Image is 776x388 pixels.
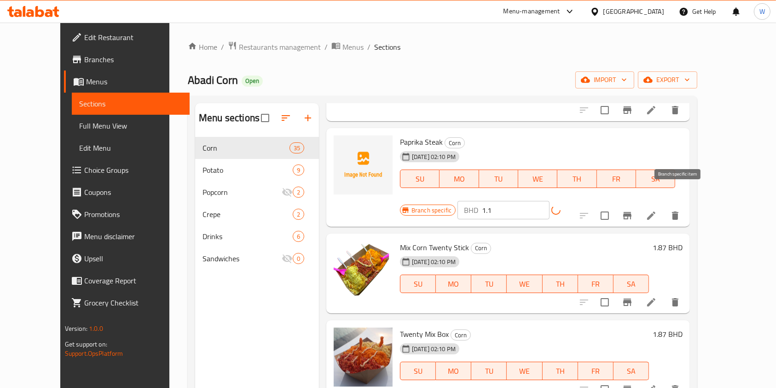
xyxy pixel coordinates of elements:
[293,165,304,176] div: items
[603,6,664,17] div: [GEOGRAPHIC_DATA]
[65,347,123,359] a: Support.OpsPlatform
[84,253,183,264] span: Upsell
[84,187,183,198] span: Coupons
[293,188,304,197] span: 2
[79,98,183,109] span: Sections
[334,135,393,194] img: Paprika Steak
[664,291,686,313] button: delete
[443,172,475,186] span: MO
[293,253,304,264] div: items
[203,209,293,220] span: Crepe
[72,93,190,115] a: Sections
[507,362,542,380] button: WE
[445,138,464,148] span: Corn
[640,172,672,186] span: SA
[188,41,217,53] a: Home
[282,253,293,264] svg: Inactive section
[195,137,319,159] div: Corn35
[440,170,479,188] button: MO
[282,187,293,198] svg: Inactive section
[408,153,459,161] span: [DATE] 02:10 PM
[636,170,675,188] button: SA
[664,99,686,121] button: delete
[64,247,190,270] a: Upsell
[436,362,471,380] button: MO
[84,165,183,176] span: Choice Groups
[64,203,190,225] a: Promotions
[617,364,645,378] span: SA
[290,142,304,153] div: items
[334,328,393,387] img: Twenty Mix Box
[479,170,518,188] button: TU
[293,210,304,219] span: 2
[471,243,491,254] div: Corn
[404,172,436,186] span: SU
[578,362,614,380] button: FR
[482,201,550,219] input: Please enter price
[483,172,515,186] span: TU
[64,292,190,314] a: Grocery Checklist
[203,253,282,264] span: Sandwiches
[195,225,319,247] div: Drinks6
[404,277,432,291] span: SU
[408,258,459,266] span: [DATE] 02:10 PM
[543,275,578,293] button: TH
[195,203,319,225] div: Crepe2
[578,275,614,293] button: FR
[86,76,183,87] span: Menus
[195,181,319,203] div: Popcorn2
[518,170,557,188] button: WE
[297,107,319,129] button: Add section
[324,41,328,53] li: /
[84,275,183,286] span: Coverage Report
[203,187,282,198] span: Popcorn
[290,144,304,153] span: 35
[188,41,697,53] nav: breadcrumb
[374,41,400,53] span: Sections
[64,181,190,203] a: Coupons
[79,142,183,153] span: Edit Menu
[400,135,443,149] span: Paprika Steak
[664,205,686,227] button: delete
[64,48,190,71] a: Branches
[451,329,471,341] div: Corn
[601,172,632,186] span: FR
[64,71,190,93] a: Menus
[293,254,304,263] span: 0
[475,277,503,291] span: TU
[522,172,554,186] span: WE
[595,206,614,225] span: Select to update
[400,275,436,293] button: SU
[561,172,593,186] span: TH
[334,241,393,300] img: Mix Corn Twenty Stick
[653,241,683,254] h6: 1.87 BHD
[72,115,190,137] a: Full Menu View
[84,231,183,242] span: Menu disclaimer
[203,142,289,153] span: Corn
[583,74,627,86] span: import
[221,41,224,53] li: /
[342,41,364,53] span: Menus
[408,206,455,215] span: Branch specific
[436,275,471,293] button: MO
[242,76,263,87] div: Open
[543,362,578,380] button: TH
[546,364,574,378] span: TH
[89,323,103,335] span: 1.0.0
[72,137,190,159] a: Edit Menu
[464,205,478,216] p: BHD
[400,362,436,380] button: SU
[582,364,610,378] span: FR
[546,277,574,291] span: TH
[64,225,190,247] a: Menu disclaimer
[400,327,449,341] span: Twenty Mix Box
[557,170,596,188] button: TH
[239,41,321,53] span: Restaurants management
[646,210,657,221] a: Edit menu item
[759,6,765,17] span: W
[507,275,542,293] button: WE
[400,170,440,188] button: SU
